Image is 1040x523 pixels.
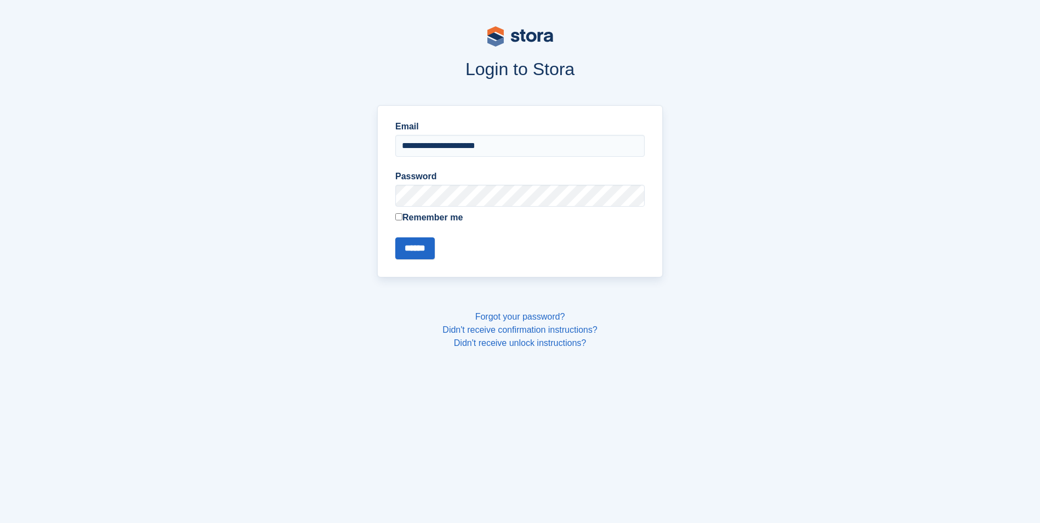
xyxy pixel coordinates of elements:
label: Email [395,120,645,133]
a: Didn't receive unlock instructions? [454,338,586,348]
input: Remember me [395,213,402,220]
label: Remember me [395,211,645,224]
a: Forgot your password? [475,312,565,321]
label: Password [395,170,645,183]
h1: Login to Stora [168,59,872,79]
img: stora-logo-53a41332b3708ae10de48c4981b4e9114cc0af31d8433b30ea865607fb682f29.svg [487,26,553,47]
a: Didn't receive confirmation instructions? [442,325,597,334]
